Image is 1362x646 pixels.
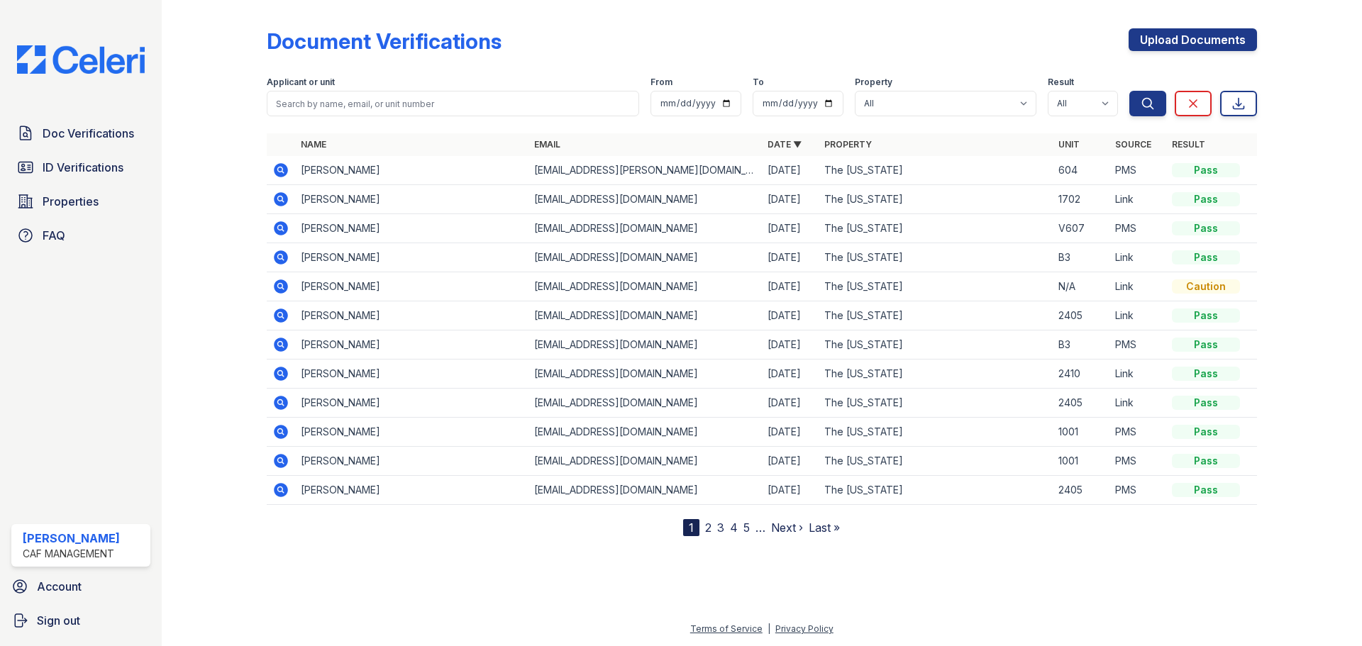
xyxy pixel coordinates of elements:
[295,360,528,389] td: [PERSON_NAME]
[295,185,528,214] td: [PERSON_NAME]
[690,623,763,634] a: Terms of Service
[295,214,528,243] td: [PERSON_NAME]
[819,360,1052,389] td: The [US_STATE]
[762,418,819,447] td: [DATE]
[1109,301,1166,330] td: Link
[1053,156,1109,185] td: 604
[528,272,762,301] td: [EMAIL_ADDRESS][DOMAIN_NAME]
[528,301,762,330] td: [EMAIL_ADDRESS][DOMAIN_NAME]
[1058,139,1080,150] a: Unit
[717,520,724,535] a: 3
[295,476,528,505] td: [PERSON_NAME]
[1109,447,1166,476] td: PMS
[1053,272,1109,301] td: N/A
[650,77,672,88] label: From
[762,272,819,301] td: [DATE]
[1109,360,1166,389] td: Link
[295,272,528,301] td: [PERSON_NAME]
[1172,139,1205,150] a: Result
[762,447,819,476] td: [DATE]
[824,139,872,150] a: Property
[1053,360,1109,389] td: 2410
[1053,214,1109,243] td: V607
[267,28,502,54] div: Document Verifications
[528,214,762,243] td: [EMAIL_ADDRESS][DOMAIN_NAME]
[683,519,699,536] div: 1
[301,139,326,150] a: Name
[1109,214,1166,243] td: PMS
[267,77,335,88] label: Applicant or unit
[762,360,819,389] td: [DATE]
[528,447,762,476] td: [EMAIL_ADDRESS][DOMAIN_NAME]
[295,389,528,418] td: [PERSON_NAME]
[1172,454,1240,468] div: Pass
[753,77,764,88] label: To
[528,185,762,214] td: [EMAIL_ADDRESS][DOMAIN_NAME]
[23,547,120,561] div: CAF Management
[1172,221,1240,235] div: Pass
[1172,163,1240,177] div: Pass
[11,187,150,216] a: Properties
[1115,139,1151,150] a: Source
[528,389,762,418] td: [EMAIL_ADDRESS][DOMAIN_NAME]
[1172,338,1240,352] div: Pass
[743,520,750,535] a: 5
[1172,308,1240,323] div: Pass
[819,476,1052,505] td: The [US_STATE]
[705,520,712,535] a: 2
[762,476,819,505] td: [DATE]
[1109,418,1166,447] td: PMS
[819,447,1052,476] td: The [US_STATE]
[1109,243,1166,272] td: Link
[755,519,765,536] span: …
[528,330,762,360] td: [EMAIL_ADDRESS][DOMAIN_NAME]
[819,301,1052,330] td: The [US_STATE]
[1053,301,1109,330] td: 2405
[768,139,802,150] a: Date ▼
[1053,185,1109,214] td: 1702
[534,139,560,150] a: Email
[819,214,1052,243] td: The [US_STATE]
[819,330,1052,360] td: The [US_STATE]
[1109,330,1166,360] td: PMS
[6,572,156,601] a: Account
[37,612,80,629] span: Sign out
[295,330,528,360] td: [PERSON_NAME]
[1172,367,1240,381] div: Pass
[295,418,528,447] td: [PERSON_NAME]
[295,301,528,330] td: [PERSON_NAME]
[1053,389,1109,418] td: 2405
[528,156,762,185] td: [EMAIL_ADDRESS][PERSON_NAME][DOMAIN_NAME]
[1109,476,1166,505] td: PMS
[11,119,150,147] a: Doc Verifications
[295,243,528,272] td: [PERSON_NAME]
[1109,272,1166,301] td: Link
[528,476,762,505] td: [EMAIL_ADDRESS][DOMAIN_NAME]
[1172,483,1240,497] div: Pass
[1172,425,1240,439] div: Pass
[768,623,770,634] div: |
[1129,28,1257,51] a: Upload Documents
[528,360,762,389] td: [EMAIL_ADDRESS][DOMAIN_NAME]
[855,77,892,88] label: Property
[11,221,150,250] a: FAQ
[762,330,819,360] td: [DATE]
[819,156,1052,185] td: The [US_STATE]
[762,243,819,272] td: [DATE]
[528,243,762,272] td: [EMAIL_ADDRESS][DOMAIN_NAME]
[43,193,99,210] span: Properties
[819,185,1052,214] td: The [US_STATE]
[762,301,819,330] td: [DATE]
[23,530,120,547] div: [PERSON_NAME]
[37,578,82,595] span: Account
[809,520,840,535] a: Last »
[295,447,528,476] td: [PERSON_NAME]
[1048,77,1074,88] label: Result
[6,606,156,635] button: Sign out
[1053,330,1109,360] td: B3
[1053,447,1109,476] td: 1001
[771,520,803,535] a: Next ›
[762,214,819,243] td: [DATE]
[1053,243,1109,272] td: B3
[1172,250,1240,264] div: Pass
